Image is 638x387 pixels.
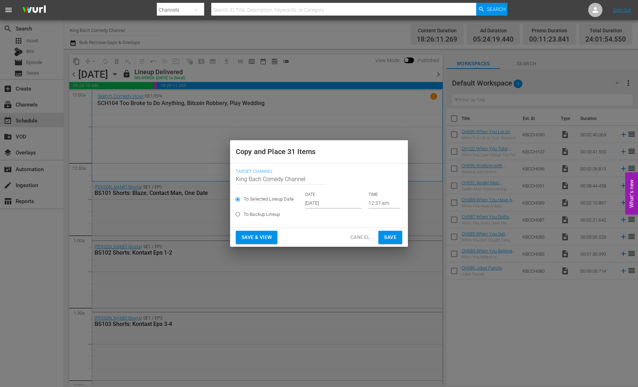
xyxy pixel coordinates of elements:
[17,2,51,18] img: ans4CAIJ8jUAAAAAAAAAAAAAAAAAAAAAAAAgQb4GAAAAAAAAAAAAAAAAAAAAAAAAJMjXAAAAAAAAAAAAAAAAAAAAAAAAgAT5G...
[236,169,399,175] span: Target Channel
[236,231,277,244] button: Save & View
[378,231,402,244] button: Save
[384,233,397,242] span: Save
[613,7,631,13] a: Sign Out
[244,211,280,218] span: To Backup Lineup
[345,231,376,244] button: Cancel
[305,192,361,198] p: DATE
[4,6,13,14] span: menu
[236,146,402,157] h2: Copy and Place 31 Items
[625,173,638,215] button: Open Feedback Widget
[350,233,370,242] span: Cancel
[368,192,400,198] p: TIME
[487,3,506,16] span: Search
[241,233,272,242] span: Save & View
[244,196,294,203] span: To Selected Lineup Date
